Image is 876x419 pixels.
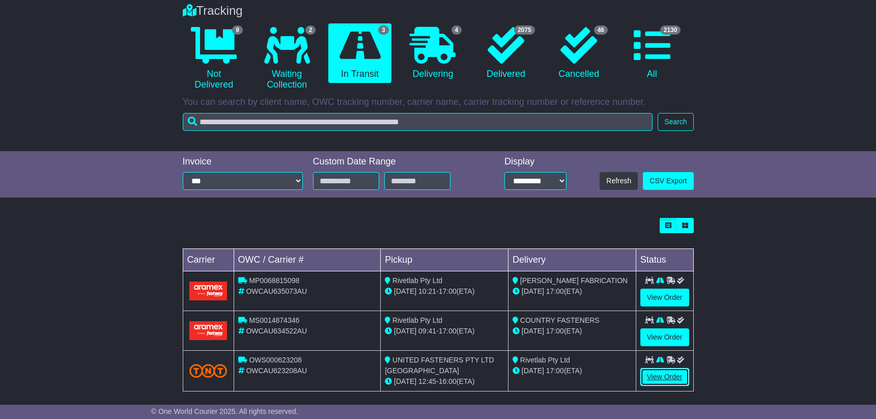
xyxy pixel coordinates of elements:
span: 2075 [514,25,535,35]
div: - (ETA) [385,376,504,387]
span: [DATE] [394,287,416,295]
span: [DATE] [394,377,416,385]
button: Search [658,113,693,131]
div: (ETA) [513,366,632,376]
td: Carrier [183,249,234,271]
span: © One World Courier 2025. All rights reserved. [151,407,298,415]
img: TNT_Domestic.png [189,364,228,378]
span: Rivetlab Pty Ltd [392,316,442,324]
div: Invoice [183,156,303,167]
a: 2075 Delivered [474,23,537,83]
a: 3 In Transit [328,23,391,83]
p: You can search by client name, OWC tracking number, carrier name, carrier tracking number or refe... [183,97,694,108]
img: Aramex.png [189,282,228,300]
a: View Order [640,328,689,346]
button: Refresh [600,172,638,190]
span: [DATE] [394,327,416,335]
span: 17:00 [546,367,564,375]
a: View Order [640,368,689,386]
span: OWS000623208 [249,356,302,364]
span: 17:00 [439,327,457,335]
span: [DATE] [522,367,544,375]
span: OWCAU623208AU [246,367,307,375]
span: MS0014874346 [249,316,299,324]
span: 2130 [660,25,681,35]
div: Tracking [178,4,699,18]
a: 2 Waiting Collection [256,23,318,94]
span: [DATE] [522,327,544,335]
a: 9 Not Delivered [183,23,245,94]
td: OWC / Carrier # [234,249,381,271]
span: 17:00 [546,327,564,335]
span: OWCAU635073AU [246,287,307,295]
td: Status [636,249,693,271]
span: 46 [594,25,608,35]
span: Rivetlab Pty Ltd [520,356,570,364]
td: Delivery [508,249,636,271]
span: UNITED FASTENERS PTY LTD [GEOGRAPHIC_DATA] [385,356,494,375]
span: MP0068815098 [249,276,299,285]
td: Pickup [381,249,508,271]
span: 10:21 [418,287,436,295]
a: View Order [640,289,689,306]
a: CSV Export [643,172,693,190]
img: Aramex.png [189,321,228,340]
div: (ETA) [513,286,632,297]
span: 09:41 [418,327,436,335]
span: 17:00 [546,287,564,295]
span: 12:45 [418,377,436,385]
span: Rivetlab Pty Ltd [392,276,442,285]
a: 2130 All [620,23,683,83]
span: 3 [378,25,389,35]
div: Custom Date Range [313,156,476,167]
span: COUNTRY FASTENERS [520,316,600,324]
span: 16:00 [439,377,457,385]
div: - (ETA) [385,326,504,337]
span: 17:00 [439,287,457,295]
span: 4 [451,25,462,35]
div: Display [504,156,567,167]
a: 46 Cancelled [548,23,610,83]
span: 9 [232,25,243,35]
span: OWCAU634522AU [246,327,307,335]
div: - (ETA) [385,286,504,297]
div: (ETA) [513,326,632,337]
span: [DATE] [522,287,544,295]
span: 2 [305,25,316,35]
span: [PERSON_NAME] FABRICATION [520,276,628,285]
a: 4 Delivering [402,23,464,83]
